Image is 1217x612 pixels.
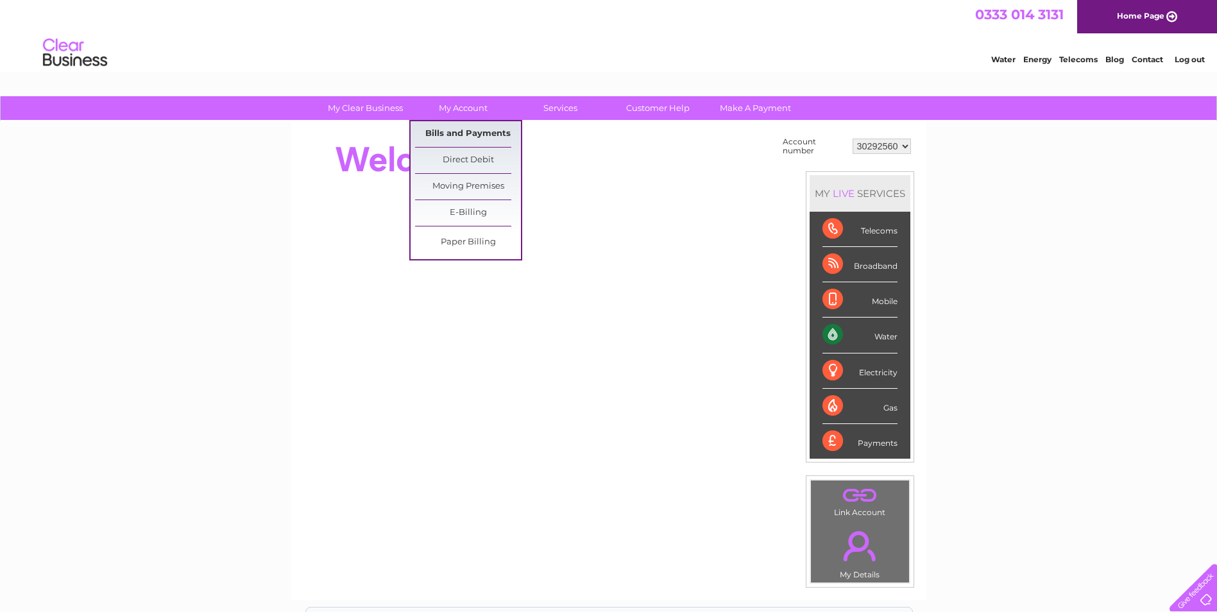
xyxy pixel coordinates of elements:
[702,96,808,120] a: Make A Payment
[415,230,521,255] a: Paper Billing
[410,96,516,120] a: My Account
[507,96,613,120] a: Services
[822,318,898,353] div: Water
[1105,55,1124,64] a: Blog
[822,212,898,247] div: Telecoms
[1175,55,1205,64] a: Log out
[415,121,521,147] a: Bills and Payments
[1132,55,1163,64] a: Contact
[1023,55,1051,64] a: Energy
[822,282,898,318] div: Mobile
[814,523,906,568] a: .
[810,520,910,583] td: My Details
[415,200,521,226] a: E-Billing
[415,148,521,173] a: Direct Debit
[42,33,108,72] img: logo.png
[605,96,711,120] a: Customer Help
[822,247,898,282] div: Broadband
[810,175,910,212] div: MY SERVICES
[975,6,1064,22] a: 0333 014 3131
[312,96,418,120] a: My Clear Business
[822,424,898,459] div: Payments
[822,389,898,424] div: Gas
[830,187,857,200] div: LIVE
[810,480,910,520] td: Link Account
[1059,55,1098,64] a: Telecoms
[779,134,849,158] td: Account number
[991,55,1016,64] a: Water
[415,174,521,200] a: Moving Premises
[306,7,912,62] div: Clear Business is a trading name of Verastar Limited (registered in [GEOGRAPHIC_DATA] No. 3667643...
[822,353,898,389] div: Electricity
[814,484,906,506] a: .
